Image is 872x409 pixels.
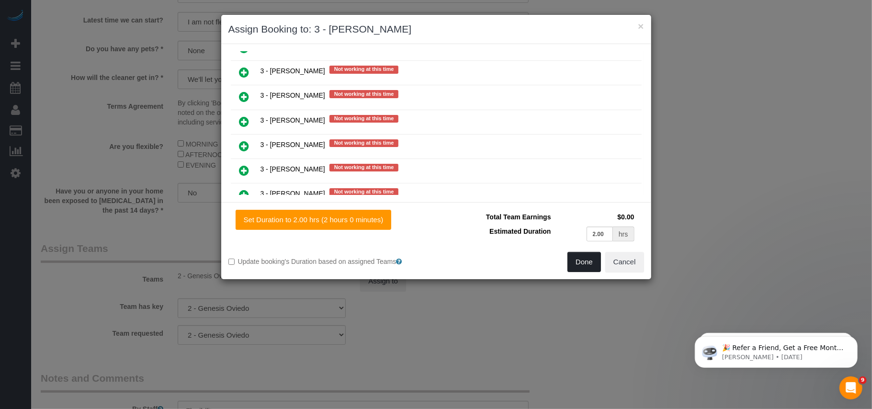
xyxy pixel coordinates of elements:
[228,257,429,266] label: Update booking's Duration based on assigned Teams
[329,90,399,98] span: Not working at this time
[329,188,399,196] span: Not working at this time
[260,190,325,197] span: 3 - [PERSON_NAME]
[638,21,644,31] button: ×
[329,164,399,171] span: Not working at this time
[329,66,399,73] span: Not working at this time
[605,252,644,272] button: Cancel
[42,28,164,131] span: 🎉 Refer a Friend, Get a Free Month! 🎉 Love Automaid? Share the love! When you refer a friend who ...
[260,68,325,75] span: 3 - [PERSON_NAME]
[839,376,862,399] iframe: Intercom live chat
[260,141,325,148] span: 3 - [PERSON_NAME]
[443,210,554,224] td: Total Team Earnings
[859,376,867,384] span: 9
[260,92,325,100] span: 3 - [PERSON_NAME]
[613,227,634,241] div: hrs
[554,210,637,224] td: $0.00
[489,227,551,235] span: Estimated Duration
[260,116,325,124] span: 3 - [PERSON_NAME]
[329,139,399,147] span: Not working at this time
[329,115,399,123] span: Not working at this time
[228,22,644,36] h3: Assign Booking to: 3 - [PERSON_NAME]
[228,259,235,265] input: Update booking's Duration based on assigned Teams
[42,37,165,45] p: Message from Ellie, sent 4d ago
[680,316,872,383] iframe: Intercom notifications message
[567,252,601,272] button: Done
[260,165,325,173] span: 3 - [PERSON_NAME]
[236,210,392,230] button: Set Duration to 2.00 hrs (2 hours 0 minutes)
